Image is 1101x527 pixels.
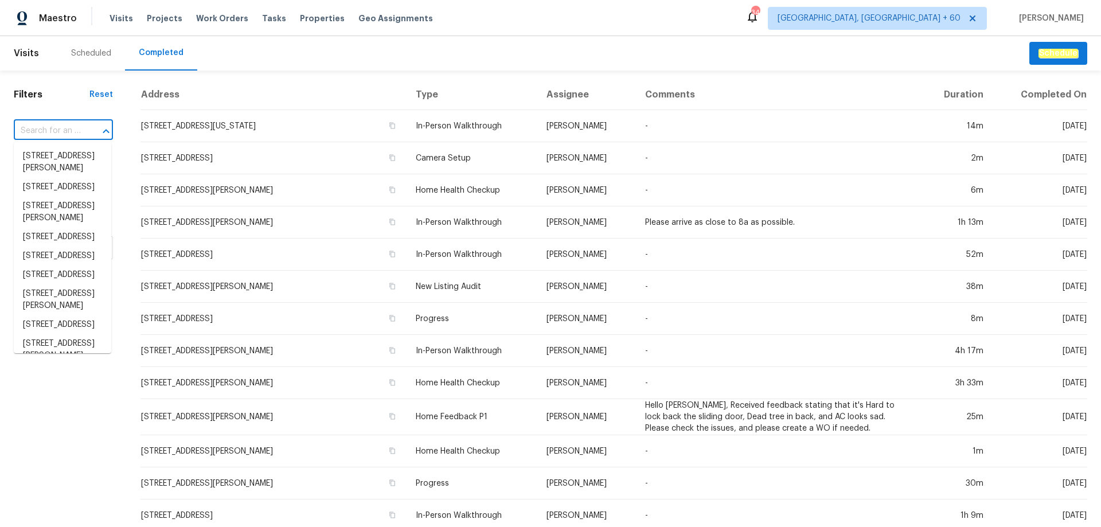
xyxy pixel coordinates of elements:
span: Visits [14,41,39,66]
td: [STREET_ADDRESS] [140,239,407,271]
td: 6m [920,174,993,206]
th: Completed On [993,80,1087,110]
td: In-Person Walkthrough [407,206,537,239]
td: Progress [407,303,537,335]
button: Copy Address [387,377,397,388]
td: Home Feedback P1 [407,399,537,435]
td: [STREET_ADDRESS][PERSON_NAME] [140,435,407,467]
td: - [636,467,920,499]
td: [PERSON_NAME] [537,206,636,239]
td: [STREET_ADDRESS][PERSON_NAME] [140,174,407,206]
td: [STREET_ADDRESS][US_STATE] [140,110,407,142]
td: - [636,142,920,174]
li: [STREET_ADDRESS] [14,266,111,284]
li: [STREET_ADDRESS] [14,247,111,266]
button: Copy Address [387,185,397,195]
td: [DATE] [993,206,1087,239]
td: 25m [920,399,993,435]
td: In-Person Walkthrough [407,110,537,142]
div: 342 [751,7,759,18]
td: 4h 17m [920,335,993,367]
td: [STREET_ADDRESS][PERSON_NAME] [140,399,407,435]
td: - [636,435,920,467]
th: Address [140,80,407,110]
td: [PERSON_NAME] [537,335,636,367]
td: In-Person Walkthrough [407,335,537,367]
td: [DATE] [993,367,1087,399]
button: Copy Address [387,281,397,291]
td: [PERSON_NAME] [537,174,636,206]
td: [STREET_ADDRESS] [140,303,407,335]
td: - [636,303,920,335]
td: Home Health Checkup [407,435,537,467]
td: [PERSON_NAME] [537,239,636,271]
button: Schedule [1029,42,1087,65]
div: Reset [89,89,113,100]
li: [STREET_ADDRESS][PERSON_NAME] [14,147,111,178]
td: [STREET_ADDRESS][PERSON_NAME] [140,467,407,499]
li: [STREET_ADDRESS][PERSON_NAME] [14,284,111,315]
em: Schedule [1038,49,1078,58]
button: Copy Address [387,153,397,163]
td: [DATE] [993,110,1087,142]
td: [PERSON_NAME] [537,435,636,467]
h1: Filters [14,89,89,100]
span: [GEOGRAPHIC_DATA], [GEOGRAPHIC_DATA] + 60 [778,13,961,24]
li: [STREET_ADDRESS] [14,228,111,247]
td: [STREET_ADDRESS] [140,142,407,174]
td: Please arrive as close to 8a as possible. [636,206,920,239]
td: 3h 33m [920,367,993,399]
td: 1h 13m [920,206,993,239]
span: Maestro [39,13,77,24]
td: [STREET_ADDRESS][PERSON_NAME] [140,271,407,303]
span: [PERSON_NAME] [1014,13,1084,24]
td: 30m [920,467,993,499]
li: [STREET_ADDRESS] [14,178,111,197]
td: [DATE] [993,399,1087,435]
div: Completed [139,47,183,58]
th: Assignee [537,80,636,110]
td: [DATE] [993,142,1087,174]
button: Copy Address [387,411,397,421]
td: - [636,271,920,303]
th: Type [407,80,537,110]
td: [STREET_ADDRESS][PERSON_NAME] [140,335,407,367]
button: Copy Address [387,478,397,488]
td: [DATE] [993,435,1087,467]
span: Work Orders [196,13,248,24]
td: [PERSON_NAME] [537,303,636,335]
button: Copy Address [387,217,397,227]
button: Copy Address [387,446,397,456]
th: Comments [636,80,920,110]
td: [PERSON_NAME] [537,142,636,174]
td: Camera Setup [407,142,537,174]
td: [DATE] [993,335,1087,367]
li: [STREET_ADDRESS][PERSON_NAME] [14,334,111,365]
td: [DATE] [993,271,1087,303]
button: Copy Address [387,120,397,131]
li: [STREET_ADDRESS] [14,315,111,334]
td: 2m [920,142,993,174]
td: [STREET_ADDRESS][PERSON_NAME] [140,206,407,239]
li: [STREET_ADDRESS][PERSON_NAME] [14,197,111,228]
td: Hello [PERSON_NAME], Received feedback stating that it's Hard to lock back the sliding door, Dead... [636,399,920,435]
td: 14m [920,110,993,142]
div: Scheduled [71,48,111,59]
td: Home Health Checkup [407,174,537,206]
td: - [636,335,920,367]
td: [PERSON_NAME] [537,271,636,303]
td: 8m [920,303,993,335]
td: - [636,367,920,399]
td: [PERSON_NAME] [537,399,636,435]
input: Search for an address... [14,122,81,140]
span: Visits [110,13,133,24]
span: Tasks [262,14,286,22]
td: In-Person Walkthrough [407,239,537,271]
td: New Listing Audit [407,271,537,303]
button: Close [98,123,114,139]
td: [PERSON_NAME] [537,367,636,399]
button: Copy Address [387,313,397,323]
td: - [636,110,920,142]
button: Copy Address [387,345,397,356]
td: [STREET_ADDRESS][PERSON_NAME] [140,367,407,399]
